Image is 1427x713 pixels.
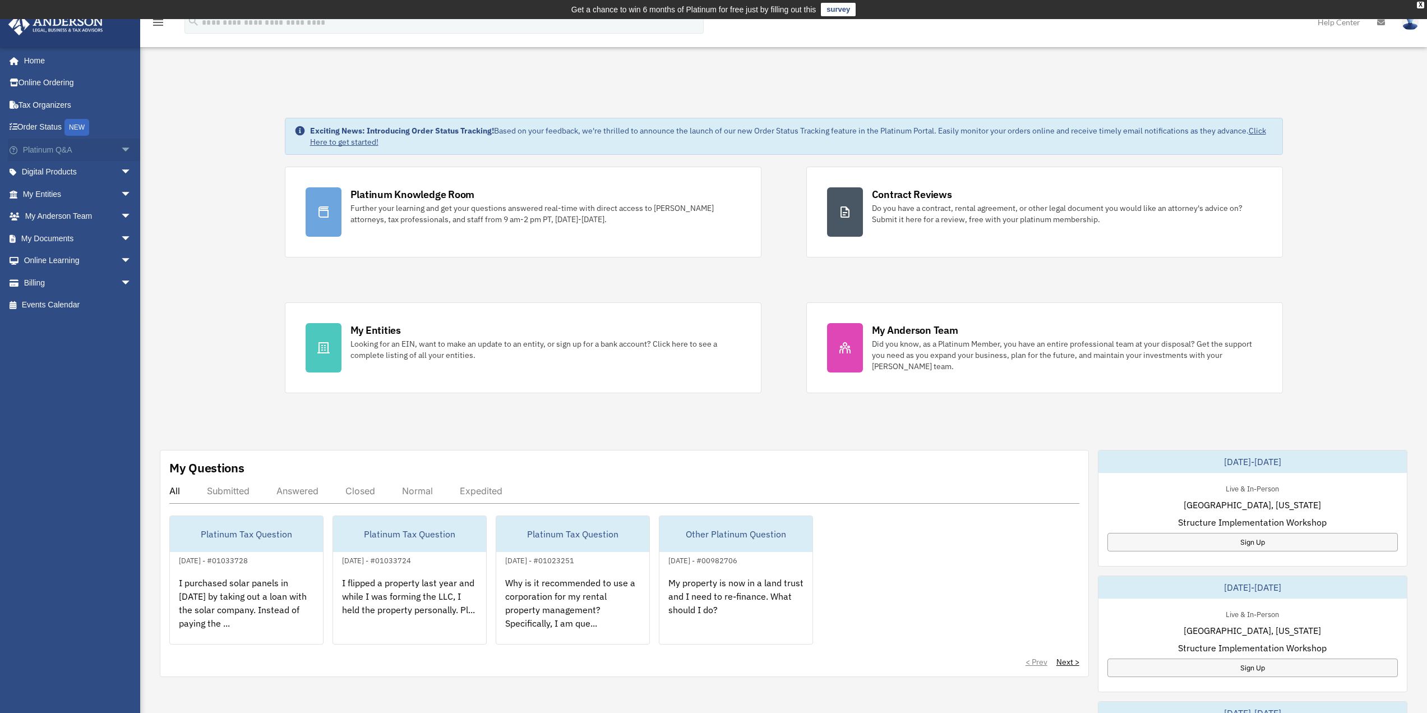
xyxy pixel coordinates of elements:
div: Did you know, as a Platinum Member, you have an entire professional team at your disposal? Get th... [872,338,1262,372]
div: Platinum Tax Question [170,516,323,552]
div: Normal [402,485,433,496]
div: My Anderson Team [872,323,958,337]
div: My property is now in a land trust and I need to re-finance. What should I do? [659,567,812,655]
a: Platinum Knowledge Room Further your learning and get your questions answered real-time with dire... [285,167,761,257]
div: Do you have a contract, rental agreement, or other legal document you would like an attorney's ad... [872,203,1262,225]
a: My Anderson Teamarrow_drop_down [8,205,149,228]
img: User Pic [1402,14,1419,30]
div: Contract Reviews [872,187,952,201]
a: Digital Productsarrow_drop_down [8,161,149,183]
a: Online Learningarrow_drop_down [8,250,149,272]
div: Other Platinum Question [659,516,812,552]
span: [GEOGRAPHIC_DATA], [US_STATE] [1184,498,1321,512]
div: Live & In-Person [1217,608,1288,619]
div: close [1417,2,1424,8]
div: [DATE] - #00982706 [659,554,746,565]
a: survey [821,3,856,16]
span: Structure Implementation Workshop [1178,641,1327,655]
a: My Documentsarrow_drop_down [8,227,149,250]
div: Submitted [207,485,250,496]
div: Platinum Tax Question [333,516,486,552]
a: Home [8,49,143,72]
a: Next > [1056,656,1079,668]
span: arrow_drop_down [121,250,143,273]
a: Other Platinum Question[DATE] - #00982706My property is now in a land trust and I need to re-fina... [659,516,813,645]
div: Platinum Tax Question [496,516,649,552]
div: Live & In-Person [1217,482,1288,494]
div: Looking for an EIN, want to make an update to an entity, or sign up for a bank account? Click her... [350,338,741,361]
span: [GEOGRAPHIC_DATA], [US_STATE] [1184,624,1321,637]
div: I purchased solar panels in [DATE] by taking out a loan with the solar company. Instead of paying... [170,567,323,655]
div: My Entities [350,323,401,337]
a: Events Calendar [8,294,149,316]
a: Platinum Q&Aarrow_drop_down [8,139,149,161]
div: My Questions [169,459,244,476]
a: Online Ordering [8,72,149,94]
strong: Exciting News: Introducing Order Status Tracking! [310,126,494,136]
a: Platinum Tax Question[DATE] - #01033724I flipped a property last year and while I was forming the... [332,516,487,645]
a: Sign Up [1107,659,1398,677]
div: [DATE]-[DATE] [1098,576,1407,599]
div: All [169,485,180,496]
div: Based on your feedback, we're thrilled to announce the launch of our new Order Status Tracking fe... [310,125,1273,148]
a: menu [151,20,165,29]
i: search [187,15,200,27]
div: NEW [64,119,89,136]
div: Closed [345,485,375,496]
div: Further your learning and get your questions answered real-time with direct access to [PERSON_NAM... [350,203,741,225]
span: Structure Implementation Workshop [1178,516,1327,529]
div: [DATE] - #01033724 [333,554,420,565]
div: [DATE]-[DATE] [1098,450,1407,473]
div: [DATE] - #01033728 [170,554,257,565]
div: I flipped a property last year and while I was forming the LLC, I held the property personally. P... [333,567,486,655]
a: My Entitiesarrow_drop_down [8,183,149,205]
a: My Anderson Team Did you know, as a Platinum Member, you have an entire professional team at your... [806,302,1283,393]
a: Tax Organizers [8,94,149,116]
img: Anderson Advisors Platinum Portal [5,13,107,35]
div: Why is it recommended to use a corporation for my rental property management? Specifically, I am ... [496,567,649,655]
span: arrow_drop_down [121,205,143,228]
a: My Entities Looking for an EIN, want to make an update to an entity, or sign up for a bank accoun... [285,302,761,393]
a: Order StatusNEW [8,116,149,139]
a: Platinum Tax Question[DATE] - #01023251Why is it recommended to use a corporation for my rental p... [496,516,650,645]
div: Get a chance to win 6 months of Platinum for free just by filling out this [571,3,816,16]
a: Contract Reviews Do you have a contract, rental agreement, or other legal document you would like... [806,167,1283,257]
span: arrow_drop_down [121,161,143,184]
a: Platinum Tax Question[DATE] - #01033728I purchased solar panels in [DATE] by taking out a loan wi... [169,516,324,645]
div: Platinum Knowledge Room [350,187,475,201]
div: Expedited [460,485,502,496]
span: arrow_drop_down [121,139,143,162]
a: Sign Up [1107,533,1398,551]
div: [DATE] - #01023251 [496,554,583,565]
div: Answered [276,485,318,496]
i: menu [151,16,165,29]
a: Click Here to get started! [310,126,1266,147]
a: Billingarrow_drop_down [8,272,149,294]
span: arrow_drop_down [121,227,143,250]
span: arrow_drop_down [121,272,143,295]
span: arrow_drop_down [121,183,143,206]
